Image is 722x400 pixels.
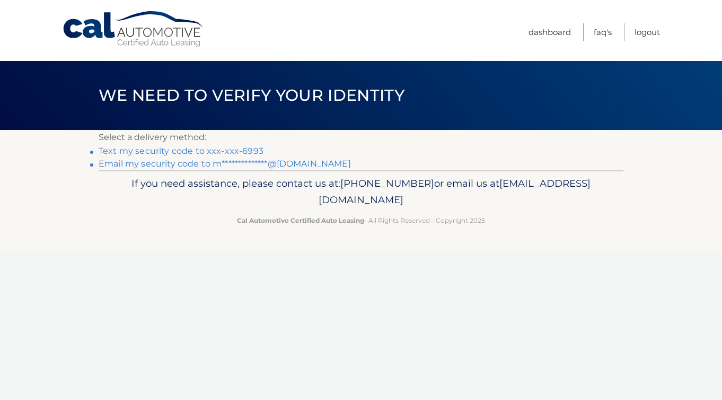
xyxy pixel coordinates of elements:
a: FAQ's [594,23,612,41]
p: - All Rights Reserved - Copyright 2025 [105,215,617,226]
a: Cal Automotive [62,11,205,48]
a: Text my security code to xxx-xxx-6993 [99,146,263,156]
a: Dashboard [529,23,571,41]
span: [PHONE_NUMBER] [340,177,434,189]
a: Logout [635,23,660,41]
p: If you need assistance, please contact us at: or email us at [105,175,617,209]
strong: Cal Automotive Certified Auto Leasing [237,216,364,224]
span: We need to verify your identity [99,85,404,105]
p: Select a delivery method: [99,130,623,145]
